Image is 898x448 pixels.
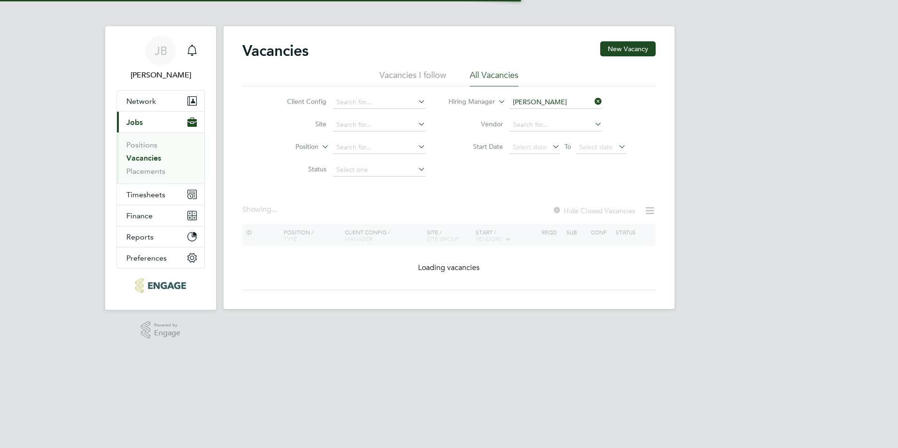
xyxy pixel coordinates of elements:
button: Finance [117,205,204,226]
button: Network [117,91,204,111]
span: ... [271,205,277,214]
a: Placements [126,167,165,176]
span: Preferences [126,254,167,263]
span: Select date [513,143,547,151]
input: Search for... [333,96,426,109]
input: Search for... [333,141,426,154]
a: JB[PERSON_NAME] [116,36,205,81]
input: Search for... [510,118,602,131]
button: Reports [117,226,204,247]
img: huntereducation-logo-retina.png [135,278,186,293]
button: Preferences [117,247,204,268]
label: Status [272,165,326,173]
button: Jobs [117,112,204,132]
label: Start Date [449,142,503,151]
span: Select date [579,143,613,151]
h2: Vacancies [242,41,309,60]
span: Jobs [126,118,143,127]
span: Finance [126,211,153,220]
label: Hide Closed Vacancies [552,206,635,215]
a: Powered byEngage [141,321,181,339]
span: JB [155,45,167,57]
span: Timesheets [126,190,165,199]
button: Timesheets [117,184,204,205]
span: Network [126,97,156,106]
nav: Main navigation [105,26,216,310]
input: Search for... [333,118,426,131]
label: Site [272,120,326,128]
label: Hiring Manager [441,97,495,107]
span: Powered by [154,321,180,329]
span: Engage [154,329,180,337]
span: Reports [126,232,154,241]
label: Position [264,142,318,152]
a: Positions [126,140,157,149]
li: All Vacancies [470,70,519,86]
button: New Vacancy [600,41,656,56]
input: Search for... [510,96,602,109]
span: To [562,140,574,153]
input: Select one [333,163,426,177]
span: Jack Baron [116,70,205,81]
label: Vendor [449,120,503,128]
div: Jobs [117,132,204,184]
a: Vacancies [126,154,161,162]
label: Client Config [272,97,326,106]
div: Showing [242,205,279,215]
a: Go to home page [116,278,205,293]
li: Vacancies I follow [379,70,446,86]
